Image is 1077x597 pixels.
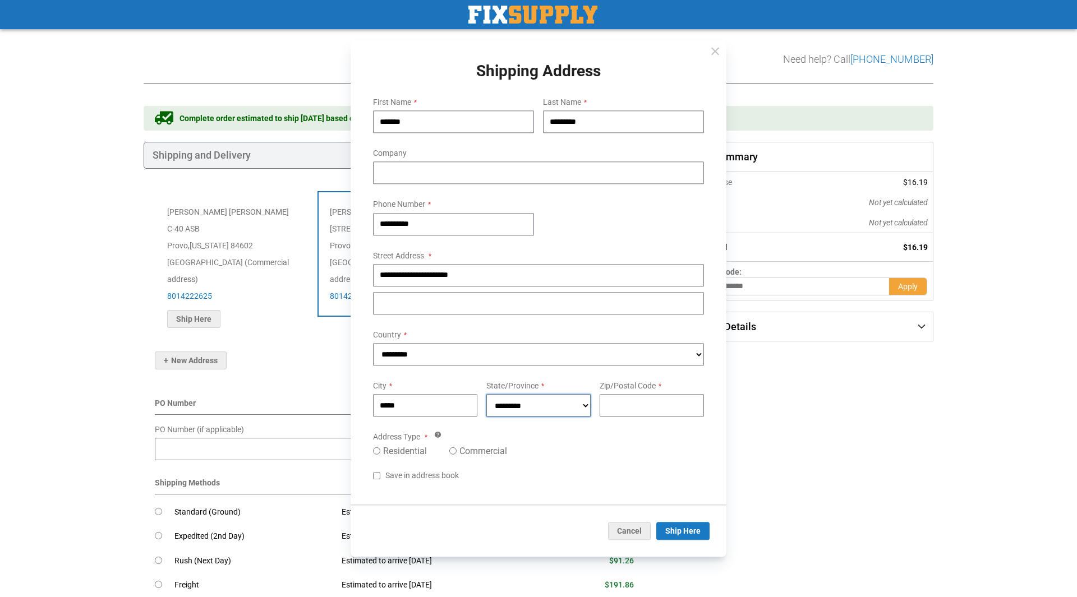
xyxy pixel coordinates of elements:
span: Last Name [543,98,581,107]
span: Company [373,149,407,158]
span: $91.26 [609,556,634,565]
button: New Address [155,351,227,369]
span: $16.19 [903,178,928,187]
img: Fix Industrial Supply [468,6,597,24]
td: Estimated to arrive [DATE] [333,524,550,549]
div: [PERSON_NAME] [PERSON_NAME] [STREET_ADDRESS] EB Provo , 84602 [GEOGRAPHIC_DATA] (Commercial address) [317,191,480,317]
span: $191.86 [605,580,634,589]
td: Standard (Ground) [174,500,333,525]
th: Tax [682,212,793,233]
span: Country [373,330,401,339]
span: Zip/Postal Code [600,381,656,390]
a: 8014222625 [330,291,375,300]
span: Street Address [373,251,424,260]
span: Save in address book [385,471,459,480]
div: [PERSON_NAME] [PERSON_NAME] C-40 ASB Provo , 84602 [GEOGRAPHIC_DATA] (Commercial address) [155,191,317,340]
span: PO Number (if applicable) [155,425,244,434]
span: Not yet calculated [869,218,928,227]
label: Residential [383,445,427,458]
span: Address Type [373,432,420,441]
td: Rush (Next Day) [174,549,333,573]
span: Phone Number [373,200,425,209]
button: Cancel [608,522,651,540]
span: First Name [373,98,411,107]
div: PO Number [155,397,642,415]
span: $16.19 [903,243,928,252]
span: Ship Here [665,526,701,535]
h1: Check Out [144,47,933,72]
a: store logo [468,6,597,24]
td: Expedited (2nd Day) [174,524,333,549]
span: Cancel [617,526,642,535]
td: Estimated to arrive [DATE] [333,500,550,525]
span: [US_STATE] [190,241,229,250]
th: Merchandise [682,172,793,192]
td: Estimated to arrive [DATE] [333,549,550,573]
h3: Need help? Call [783,54,933,65]
button: Apply [889,277,927,295]
button: Ship Here [167,310,220,328]
span: New Address [164,356,218,365]
h1: Shipping Address [364,63,713,80]
a: [PHONE_NUMBER] [850,53,933,65]
span: Not yet calculated [869,198,928,207]
button: Ship Here [656,522,710,540]
span: City [373,381,386,390]
label: Commercial [459,445,507,458]
span: State/Province [486,381,538,390]
span: Apply [898,282,918,291]
a: 8014222625 [167,291,212,300]
span: Ship Here [176,314,211,323]
div: Shipping and Delivery [144,142,653,169]
div: Shipping Methods [155,477,642,494]
span: Order Summary [682,142,933,172]
span: Complete order estimated to ship [DATE] based on all items in your cart. [179,113,435,124]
